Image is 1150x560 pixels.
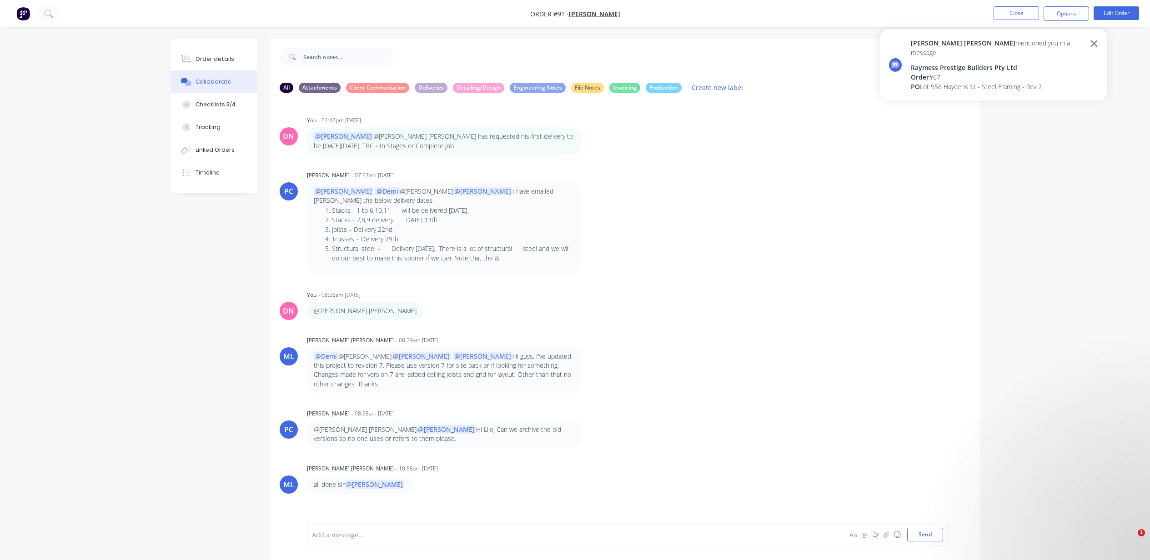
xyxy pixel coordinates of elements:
span: @[PERSON_NAME] [345,480,404,489]
li: Stacks - 1 to 6,10,11 will be delivered [DATE]. [332,205,574,215]
div: ML [283,351,294,362]
span: @[PERSON_NAME] [417,425,476,434]
div: # 67 [911,72,1085,82]
div: Raymess Prestige Builders Pty Ltd [911,63,1085,72]
button: Checklists 3/4 [171,93,257,116]
button: Order details [171,48,257,70]
div: Production [646,83,682,93]
div: - 08:29am [DATE] [396,336,438,345]
div: Engineering Notes [510,83,566,93]
button: Send [907,528,943,541]
div: DN [283,131,294,142]
button: @ [859,529,870,540]
li: Structural steel – Delivery [DATE]. There is a lot of structural steel and we will do our best to... [332,244,574,263]
div: [PERSON_NAME] [PERSON_NAME] [307,465,394,473]
div: Invoicing [609,83,640,93]
span: @Demi [314,352,338,360]
div: Checklists 3/4 [196,100,236,109]
div: You [307,291,316,299]
div: Client Communiation [346,83,409,93]
input: Search notes... [303,48,393,66]
div: [PERSON_NAME] [307,410,350,418]
div: Timeline [196,169,220,177]
button: Aa [848,529,859,540]
div: mentioned you in a message [911,38,1085,57]
div: File Notes [571,83,604,93]
span: PO [911,82,920,91]
div: Deliveries [415,83,447,93]
button: Options [1044,6,1089,21]
span: @Demi [375,187,400,195]
span: 1 [1138,529,1145,536]
button: ☺ [892,529,903,540]
div: - 10:58am [DATE] [396,465,438,473]
div: PC [284,424,293,435]
span: @[PERSON_NAME] [314,187,373,195]
span: [PERSON_NAME] [PERSON_NAME] [911,39,1015,47]
span: @[PERSON_NAME] [453,187,512,195]
button: Tracking [171,116,257,139]
span: @[PERSON_NAME] [314,132,373,140]
div: - 01:43pm [DATE] [318,116,361,125]
p: @[PERSON_NAME] Hi guys, I've updated this project to revision 7. Please use version 7 for site pa... [314,352,574,389]
div: Tracking [196,123,221,131]
span: @[PERSON_NAME] [453,352,512,360]
iframe: Intercom live chat [1119,529,1141,551]
div: PC [284,186,293,197]
p: @[PERSON_NAME] I have emailed [PERSON_NAME] the below delivery dates. [314,187,574,205]
li: Stacks - 7,8,9 delivery [DATE] 13th. [332,215,574,225]
div: Detailing/Design [453,83,504,93]
div: Linked Orders [196,146,235,154]
li: Joists – Delivery 22nd [332,225,574,234]
p: @[PERSON_NAME] [PERSON_NAME] has requested his first delivery to be [DATE][DATE]. TBC - In Stages... [314,132,574,150]
div: Lot 956 Haydens St - Steel Framing - Rev 2 [911,82,1085,91]
button: Timeline [171,161,257,184]
div: Order details [196,55,234,63]
span: @[PERSON_NAME] [392,352,451,360]
button: Linked Orders [171,139,257,161]
button: Create new label [687,81,748,94]
div: - 08:58am [DATE] [352,410,394,418]
button: Close [994,6,1039,20]
div: Collaborate [196,78,231,86]
div: You [307,116,316,125]
div: [PERSON_NAME] [PERSON_NAME] [307,336,394,345]
button: Collaborate [171,70,257,93]
img: Factory [16,7,30,20]
div: All [280,83,293,93]
div: [PERSON_NAME] [307,171,350,180]
div: DN [283,305,294,316]
li: Trusses – Delivery 29th [332,234,574,244]
div: - 08:26am [DATE] [318,291,361,299]
p: @[PERSON_NAME] [PERSON_NAME] [314,306,417,315]
button: Edit Order [1094,6,1139,20]
span: Order #91 - [530,10,569,18]
p: @[PERSON_NAME] [PERSON_NAME] Hi Lilo, Can we archive the old versions so no one uses or refers to... [314,425,574,444]
div: - 07:57am [DATE] [352,171,394,180]
a: [PERSON_NAME] [569,10,620,18]
span: Order [911,73,929,81]
div: Attachments [299,83,341,93]
p: all done sir [314,480,406,489]
div: ML [283,479,294,490]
